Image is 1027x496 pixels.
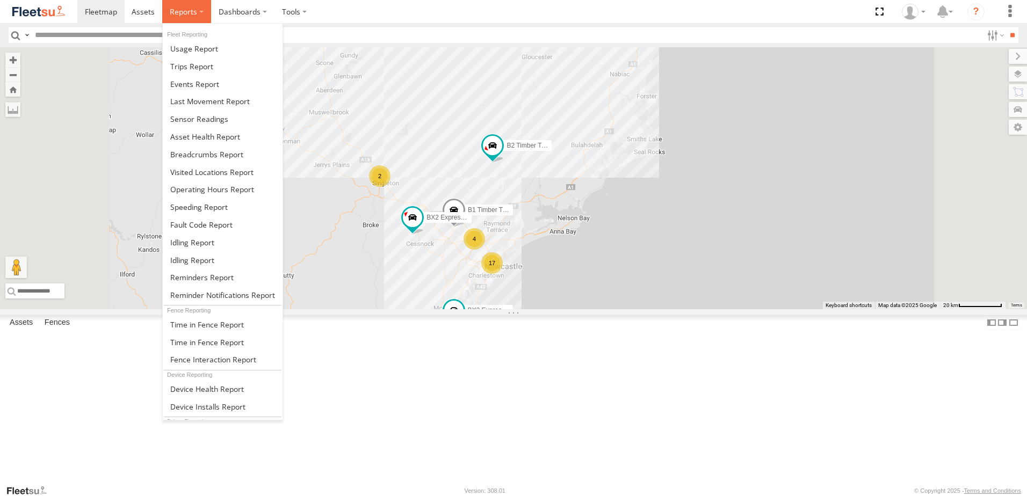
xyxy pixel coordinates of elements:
img: fleetsu-logo-horizontal.svg [11,4,67,19]
a: Visited Locations Report [163,163,283,181]
label: Map Settings [1009,120,1027,135]
i: ? [967,3,985,20]
a: Idling Report [163,251,283,269]
label: Search Query [23,27,31,43]
a: Service Reminder Notifications Report [163,286,283,304]
div: Kelley Adamson [898,4,929,20]
span: BX2 Express Ute [426,214,475,221]
div: 4 [464,228,485,250]
a: Sensor Readings [163,110,283,128]
a: Breadcrumbs Report [163,145,283,163]
span: Map data ©2025 Google [878,302,937,308]
a: Asset Operating Hours Report [163,180,283,198]
button: Keyboard shortcuts [826,302,872,309]
div: Version: 308.01 [465,487,505,494]
label: Measure [5,102,20,117]
label: Dock Summary Table to the Right [997,315,1008,331]
a: Fleet Speed Report [163,198,283,216]
a: Reminders Report [163,269,283,287]
label: Dock Summary Table to the Left [986,315,997,331]
a: Last Movement Report [163,92,283,110]
span: B2 Timber Truck [507,142,553,149]
a: Device Installs Report [163,398,283,415]
div: 17 [481,252,503,274]
a: Terms and Conditions [964,487,1021,494]
a: Fault Code Report [163,216,283,234]
span: BX3 Express Ute [468,307,517,315]
button: Map Scale: 20 km per 78 pixels [940,302,1006,309]
div: © Copyright 2025 - [914,487,1021,494]
a: Idling Report [163,234,283,251]
a: Full Events Report [163,75,283,93]
a: Device Health Report [163,380,283,398]
button: Drag Pegman onto the map to open Street View [5,257,27,278]
a: Fence Interaction Report [163,351,283,369]
span: 20 km [943,302,958,308]
a: Usage Report [163,40,283,57]
button: Zoom Home [5,82,20,97]
a: Terms (opens in new tab) [1011,303,1022,308]
span: B1 Timber Truck [468,207,515,214]
a: Time in Fences Report [163,333,283,351]
label: Search Filter Options [983,27,1006,43]
button: Zoom in [5,53,20,67]
a: Trips Report [163,57,283,75]
label: Fences [39,315,75,330]
button: Zoom out [5,67,20,82]
label: Assets [4,315,38,330]
a: Time in Fences Report [163,316,283,333]
label: Hide Summary Table [1008,315,1019,331]
div: 2 [369,165,390,187]
a: Asset Health Report [163,128,283,145]
a: Visit our Website [6,485,55,496]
